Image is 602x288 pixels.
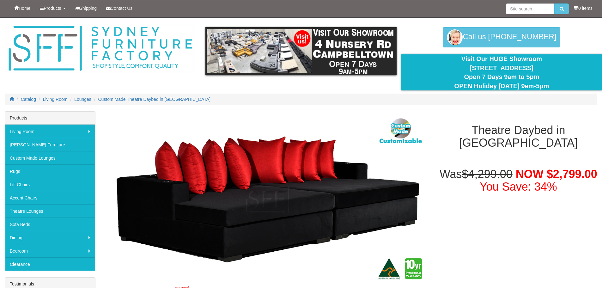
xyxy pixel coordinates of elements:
span: Shipping [80,6,97,11]
span: Contact Us [111,6,132,11]
li: 0 items [574,5,593,11]
div: Visit Our HUGE Showroom [STREET_ADDRESS] Open 7 Days 9am to 5pm OPEN Holiday [DATE] 9am-5pm [406,54,597,90]
a: [PERSON_NAME] Furniture [5,138,95,151]
input: Site search [506,3,554,14]
a: Theatre Lounges [5,204,95,218]
a: Contact Us [101,0,137,16]
a: Living Room [5,125,95,138]
h1: Was [440,168,597,193]
a: Lift Chairs [5,178,95,191]
a: Bedroom [5,244,95,257]
img: Sydney Furniture Factory [5,24,195,73]
span: Home [19,6,30,11]
div: Products [5,112,95,125]
span: Products [44,6,61,11]
a: Accent Chairs [5,191,95,204]
a: Catalog [21,97,36,102]
a: Lounges [74,97,91,102]
a: Products [35,0,70,16]
a: Custom Made Theatre Daybed in [GEOGRAPHIC_DATA] [98,97,211,102]
a: Shipping [70,0,102,16]
a: Living Room [43,97,68,102]
font: You Save: 34% [480,180,557,193]
a: Rugs [5,164,95,178]
a: Custom Made Lounges [5,151,95,164]
span: NOW $2,799.00 [516,168,597,181]
img: showroom.gif [205,27,397,75]
a: Sofa Beds [5,218,95,231]
a: Clearance [5,257,95,271]
a: Home [9,0,35,16]
del: $4,299.00 [462,168,513,181]
h1: Theatre Daybed in [GEOGRAPHIC_DATA] [440,124,597,149]
a: Dining [5,231,95,244]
